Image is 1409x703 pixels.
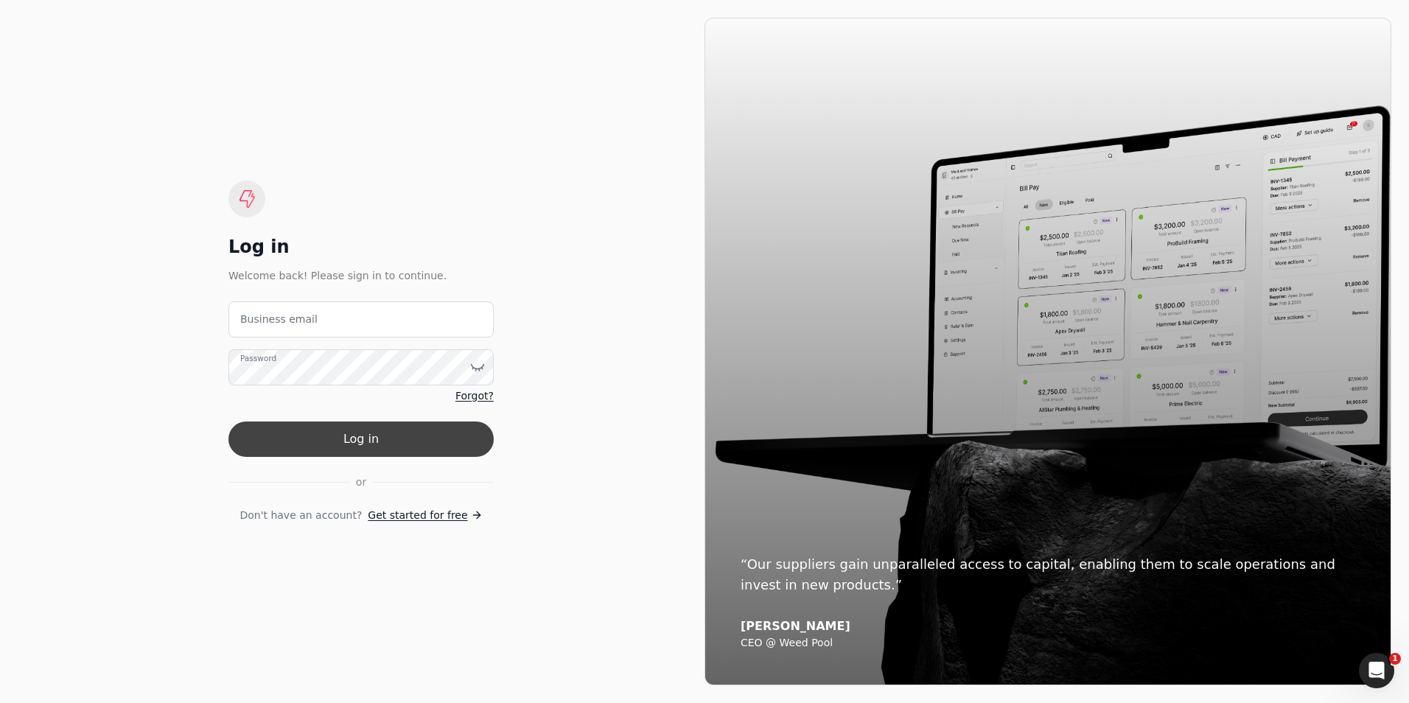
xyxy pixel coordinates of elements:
[228,235,494,259] div: Log in
[1359,653,1394,688] iframe: Intercom live chat
[228,267,494,284] div: Welcome back! Please sign in to continue.
[368,508,482,523] a: Get started for free
[356,475,366,490] span: or
[1389,653,1401,665] span: 1
[240,352,276,364] label: Password
[741,554,1355,595] div: “Our suppliers gain unparalleled access to capital, enabling them to scale operations and invest ...
[240,312,318,327] label: Business email
[368,508,467,523] span: Get started for free
[741,619,1355,634] div: [PERSON_NAME]
[228,422,494,457] button: Log in
[240,508,362,523] span: Don't have an account?
[455,388,494,404] a: Forgot?
[741,637,1355,650] div: CEO @ Weed Pool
